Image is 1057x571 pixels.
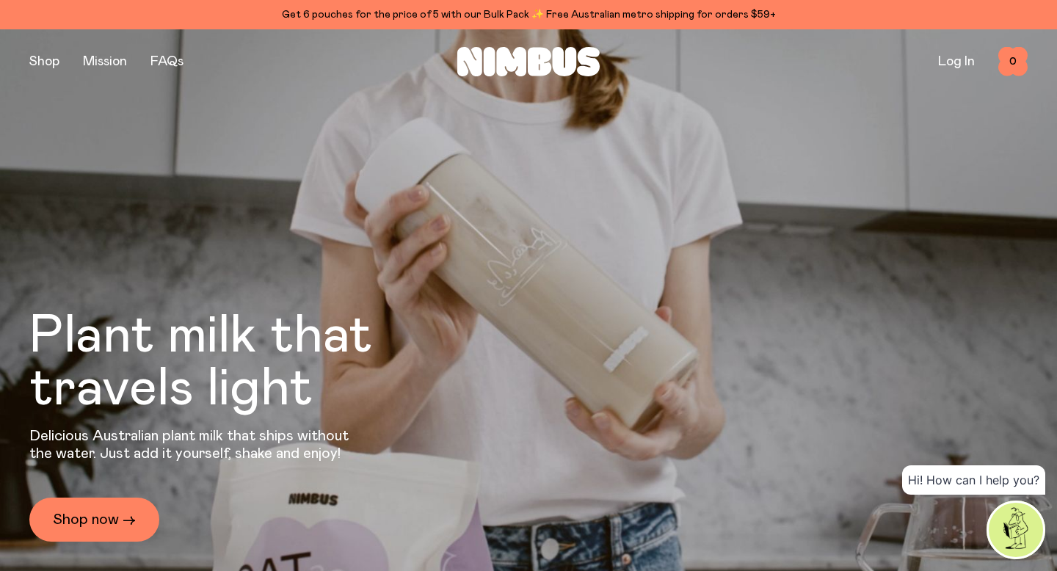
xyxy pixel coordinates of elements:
[150,55,184,68] a: FAQs
[938,55,975,68] a: Log In
[29,310,452,415] h1: Plant milk that travels light
[29,6,1028,23] div: Get 6 pouches for the price of 5 with our Bulk Pack ✨ Free Australian metro shipping for orders $59+
[29,427,358,462] p: Delicious Australian plant milk that ships without the water. Just add it yourself, shake and enjoy!
[998,47,1028,76] button: 0
[83,55,127,68] a: Mission
[29,498,159,542] a: Shop now →
[902,465,1045,495] div: Hi! How can I help you?
[989,503,1043,557] img: agent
